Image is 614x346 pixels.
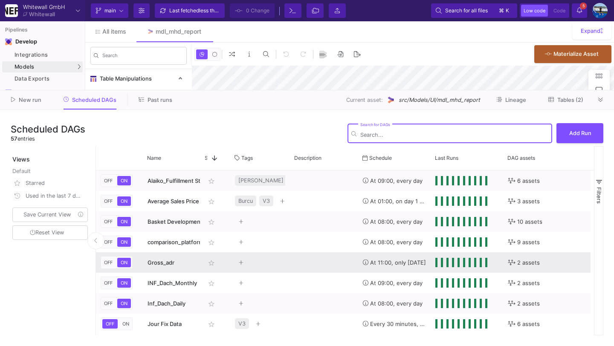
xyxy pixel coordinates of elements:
span: Past runs [148,97,172,103]
span: Description [294,155,321,161]
span: ON [119,239,129,245]
img: AEdFTp4_RXFoBzJxSaYPMZp7Iyigz82078j9C0hFtL5t=s96-c [592,3,608,18]
button: OFF [102,258,114,267]
span: 5 [580,3,587,9]
div: Views [11,146,91,164]
img: YZ4Yr8zUCx6JYM5gIgaTIQYeTXdcwQjnYC8iZtTV.png [5,4,18,17]
span: ON [119,259,129,265]
img: UI Model [386,95,395,104]
span: k [506,6,509,16]
button: OFF [102,299,114,308]
button: Scheduled DAGs [53,93,127,107]
button: OFF [102,217,114,226]
button: Used in the last 7 days [11,190,90,202]
mat-expansion-panel-header: Navigation iconDevelop [2,35,83,49]
div: Integrations [14,52,81,58]
button: Search for all files⌘k [431,3,517,18]
span: 2 assets [517,273,540,293]
span: V3 [263,191,270,211]
div: Develop [15,38,28,45]
button: OFF [102,196,114,206]
div: entries [11,135,85,143]
button: ON [117,299,131,308]
span: 3 assets [517,191,540,211]
span: Tables (2) [557,97,583,103]
span: Low code [524,8,545,14]
mat-expansion-panel-header: Table Manipulations [85,69,192,88]
span: 9 assets [517,232,540,252]
span: New run [19,97,41,103]
span: ON [119,300,129,306]
span: All items [102,28,126,35]
span: Scheduled DAGs [72,97,116,103]
div: At 08:00, every day [363,212,426,232]
button: main [91,3,128,18]
span: Search for all files [445,4,488,17]
span: Lineage [505,97,526,103]
span: Current asset: [346,96,383,104]
mat-icon: star_border [206,258,217,268]
span: 6 assets [517,171,540,191]
button: Save Current View [12,208,88,222]
button: OFF [102,278,114,288]
span: less than a minute ago [199,7,252,14]
span: OFF [102,300,114,306]
img: Tab icon [147,28,154,35]
input: Search... [360,132,548,138]
mat-icon: star_border [206,217,217,227]
span: 57 [11,136,17,142]
img: Navigation icon [5,38,12,45]
span: Filters [596,187,602,204]
div: At 08:00, every day [363,294,426,314]
button: Reset View [12,225,88,240]
button: ON [117,196,131,206]
span: OFF [102,178,114,184]
span: Code [553,8,565,14]
a: Data Exports [2,73,83,84]
span: main [104,4,116,17]
span: ON [119,178,129,184]
span: ON [121,321,131,327]
div: Lineage [15,89,71,96]
button: 5 [572,3,587,18]
div: Last fetched [169,4,220,17]
button: Tables (2) [538,93,594,107]
span: Models [14,63,35,70]
span: src/Models/UI/mdl_mhd_report [399,96,480,104]
span: OFF [102,198,114,204]
button: Starred [11,177,90,190]
mat-icon: star_border [206,278,217,288]
div: Starred [26,177,83,190]
button: Materialize Asset [534,45,611,63]
span: Name [147,155,161,161]
span: OFF [102,259,114,265]
span: Materialize Asset [553,51,599,57]
button: ON [121,319,131,329]
button: OFF [102,319,118,329]
button: ON [117,176,131,185]
span: OFF [104,321,116,327]
div: Whitewall [29,12,55,17]
span: Tags [241,155,253,161]
span: OFF [102,239,114,245]
div: Default [12,167,90,177]
button: Code [551,5,568,17]
div: At 01:00, on day 1 of the month [363,191,426,211]
button: OFF [102,237,114,247]
span: DAG assets [507,155,535,161]
span: V3 [238,314,246,334]
button: Past runs [128,93,182,107]
span: Inf_Dach_Daily [148,300,185,307]
span: Alaiko_Fulfillment Status [148,177,212,184]
button: Add Run [556,123,603,143]
button: ON [117,217,131,226]
button: ON [117,278,131,288]
div: Used in the last 7 days [26,190,83,202]
span: ⌘ [499,6,504,16]
span: 2 assets [517,294,540,314]
button: Lineage [486,93,536,107]
div: Table Manipulations [85,88,192,227]
button: New run [1,93,52,107]
span: Star [205,155,207,161]
span: Average Sales Price [148,198,199,205]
